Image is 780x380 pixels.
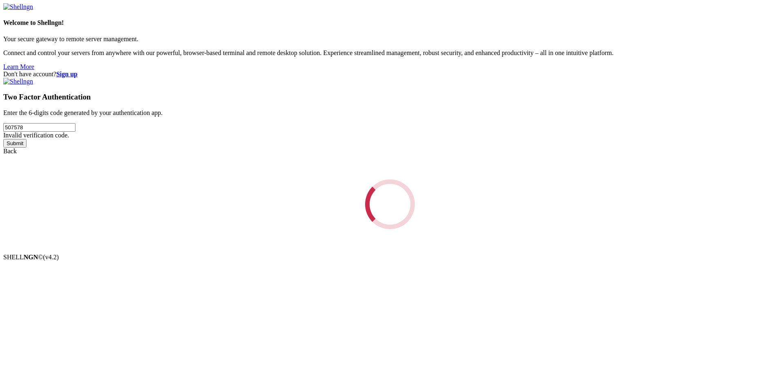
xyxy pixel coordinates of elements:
[3,49,777,57] p: Connect and control your servers from anywhere with our powerful, browser-based terminal and remo...
[3,93,777,102] h3: Two Factor Authentication
[3,109,777,117] p: Enter the 6-digits code generated by your authentication app.
[3,132,777,139] div: Invalid verification code.
[3,148,17,155] a: Back
[3,71,777,78] div: Don't have account?
[3,19,777,27] h4: Welcome to Shellngn!
[3,78,33,85] img: Shellngn
[56,71,78,77] a: Sign up
[3,35,777,43] p: Your secure gateway to remote server management.
[3,254,59,261] span: SHELL ©
[43,254,59,261] span: 4.2.0
[3,63,34,70] a: Learn More
[3,123,75,132] input: Two factor code
[3,3,33,11] img: Shellngn
[365,179,415,229] div: Loading...
[24,254,38,261] b: NGN
[3,139,27,148] input: Submit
